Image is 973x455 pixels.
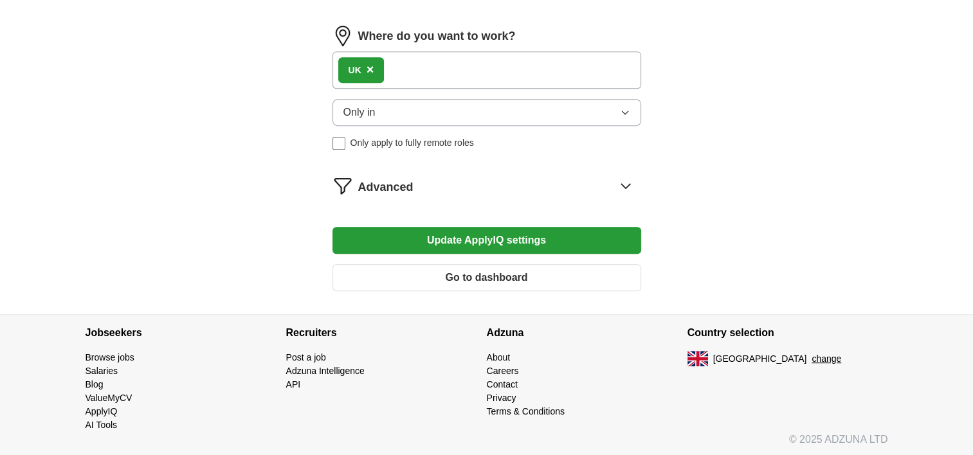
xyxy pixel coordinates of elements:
[332,26,353,46] img: location.png
[286,379,301,389] a: API
[487,352,511,362] a: About
[332,137,345,150] input: Only apply to fully remote roles
[358,179,414,196] span: Advanced
[86,420,118,430] a: AI Tools
[332,264,641,291] button: Go to dashboard
[350,136,474,150] span: Only apply to fully remote roles
[343,105,376,120] span: Only in
[86,379,104,389] a: Blog
[332,175,353,196] img: filter
[286,352,326,362] a: Post a job
[487,366,519,376] a: Careers
[86,406,118,416] a: ApplyIQ
[487,379,518,389] a: Contact
[487,406,565,416] a: Terms & Conditions
[358,28,516,45] label: Where do you want to work?
[367,62,374,76] span: ×
[332,99,641,126] button: Only in
[349,64,361,77] div: UK
[687,315,888,351] h4: Country selection
[86,393,132,403] a: ValueMyCV
[487,393,516,403] a: Privacy
[713,352,807,366] span: [GEOGRAPHIC_DATA]
[286,366,365,376] a: Adzuna Intelligence
[86,352,134,362] a: Browse jobs
[687,351,708,366] img: UK flag
[86,366,118,376] a: Salaries
[332,227,641,254] button: Update ApplyIQ settings
[367,60,374,80] button: ×
[812,352,841,366] button: change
